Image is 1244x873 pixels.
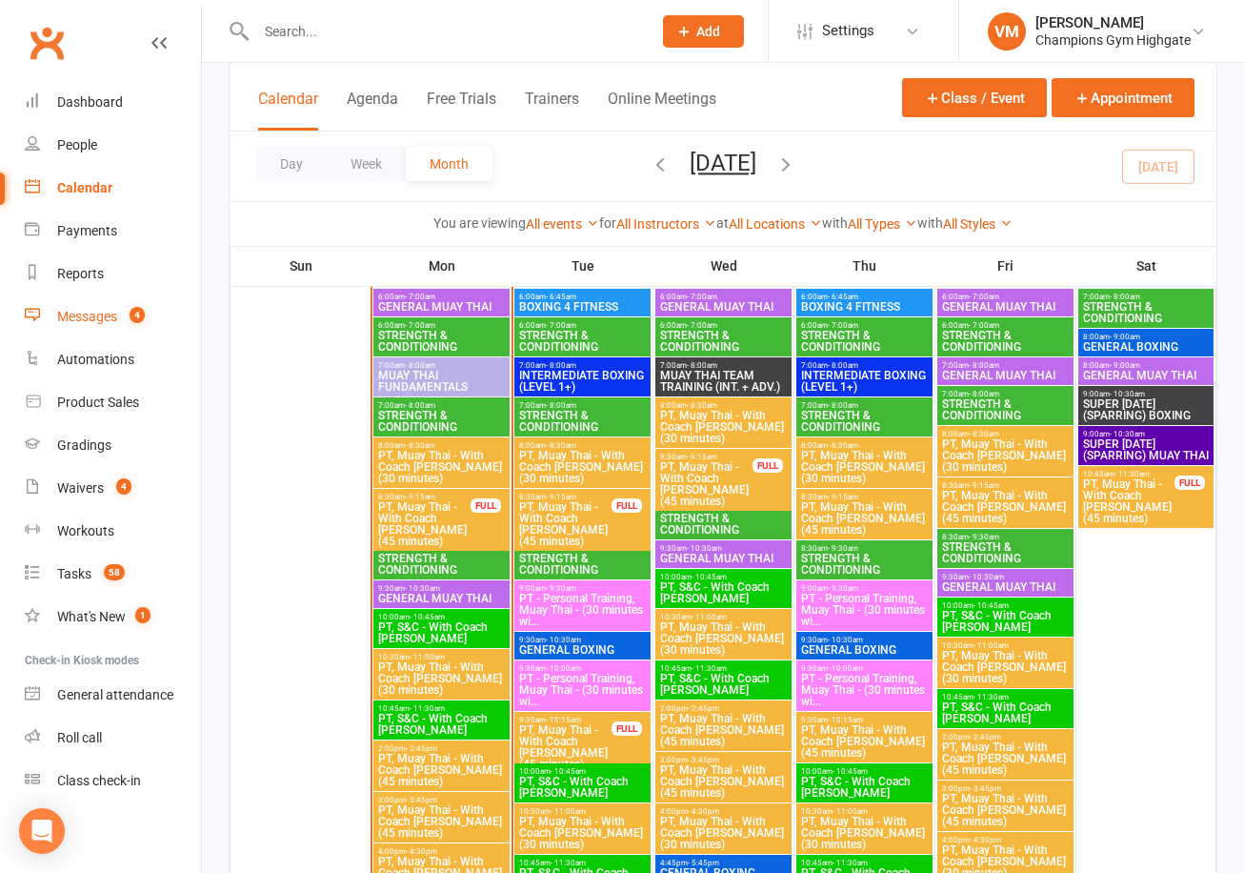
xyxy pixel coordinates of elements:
div: [PERSON_NAME] [1035,14,1191,31]
span: Settings [822,10,874,52]
span: 7:00am [941,361,1070,370]
span: GENERAL MUAY THAI [659,553,788,564]
span: PT, Muay Thai - With Coach [PERSON_NAME] (45 minutes) [377,753,506,787]
button: Online Meetings [608,90,716,131]
span: 7:00am [800,361,929,370]
span: - 11:00am [833,807,868,816]
a: Payments [25,210,201,253]
span: 10:00am [377,613,506,621]
a: Reports [25,253,201,295]
span: 10:30am [377,653,506,661]
span: - 7:00am [687,293,717,301]
div: General attendance [57,687,173,702]
a: All Instructors [616,216,716,232]
span: 2:00pm [659,704,788,713]
span: 4:00pm [941,836,1070,844]
span: - 7:00am [405,293,435,301]
span: - 11:30am [692,664,727,673]
div: Payments [57,223,117,238]
span: PT, Muay Thai - With Coach [PERSON_NAME] (30 minutes) [518,450,647,484]
span: 8:30am [800,544,929,553]
span: 10:00am [659,573,788,581]
span: - 10:30am [1110,430,1145,438]
strong: at [716,215,729,231]
span: 8:30am [941,481,1070,490]
span: 4 [130,307,145,323]
a: All Types [848,216,917,232]
span: 9:00am [1082,390,1210,398]
span: - 8:30am [969,430,999,438]
span: 9:30am [518,664,647,673]
span: GENERAL MUAY THAI [659,301,788,313]
span: 1 [135,607,150,623]
span: 10:45am [1082,470,1175,478]
span: - 8:00am [969,390,999,398]
span: - 10:30am [1110,390,1145,398]
span: - 11:30am [410,704,445,713]
span: - 10:30am [546,636,581,644]
span: - 7:00am [969,321,999,330]
span: - 10:00am [828,664,863,673]
div: Dashboard [57,94,123,110]
span: - 8:00am [828,401,858,410]
input: Search... [251,18,638,45]
th: Tue [512,246,653,286]
span: GENERAL MUAY THAI [377,593,506,604]
span: - 8:00am [546,401,576,410]
span: PT, Muay Thai - With Coach [PERSON_NAME] (45 minutes) [518,501,612,547]
div: FULL [1174,476,1205,490]
div: Product Sales [57,395,139,410]
span: 8:00am [518,441,647,450]
a: Gradings [25,424,201,467]
div: Reports [57,266,104,281]
span: 10:30am [800,807,929,816]
button: Appointment [1052,78,1194,117]
span: - 3:45pm [970,784,1001,793]
th: Thu [794,246,935,286]
span: 7:00am [1082,293,1210,301]
span: 9:30am [800,636,929,644]
span: - 9:15am [828,493,858,501]
span: PT, Muay Thai - With Coach [PERSON_NAME] (30 minutes) [518,816,647,850]
span: 8:00am [659,401,788,410]
span: 10:45am [800,859,929,867]
button: Agenda [347,90,398,131]
span: PT - Personal Training, Muay Thai - (30 minutes wi... [518,593,647,627]
span: STRENGTH & CONDITIONING [659,330,788,353]
span: PT - Personal Training, Muay Thai - (30 minutes wi... [800,673,929,707]
span: MUAY THAI TEAM TRAINING (INT. + ADV.) [659,370,788,393]
span: 4:45pm [659,859,788,867]
span: PT, Muay Thai - With Coach [PERSON_NAME] (30 minutes) [659,410,788,444]
span: - 8:30am [687,401,717,410]
span: PT, Muay Thai - With Coach [PERSON_NAME] (45 minutes) [941,741,1070,776]
span: - 8:00am [828,361,858,370]
a: Tasks 58 [25,553,201,596]
span: BOXING 4 FITNESS [518,301,647,313]
div: Roll call [57,730,102,745]
span: - 11:00am [692,613,727,621]
span: PT, Muay Thai - With Coach [PERSON_NAME] (45 minutes) [377,501,472,547]
span: GENERAL BOXING [518,644,647,656]
span: 6:00am [800,293,929,301]
span: - 10:15am [828,716,863,724]
strong: with [822,215,848,231]
span: - 8:00am [405,401,435,410]
span: PT, Muay Thai - With Coach [PERSON_NAME] (30 minutes) [659,816,788,850]
button: Add [663,15,744,48]
span: GENERAL MUAY THAI [941,301,1070,313]
span: 8:00am [377,441,506,450]
span: Add [696,24,720,39]
div: Waivers [57,480,104,496]
span: 10:45am [377,704,506,713]
span: 6:00am [941,321,1070,330]
button: Month [406,147,492,181]
span: 6:00am [941,293,1070,301]
span: - 8:00am [687,361,717,370]
span: 10:00am [941,601,1070,610]
span: 8:30am [518,493,612,501]
span: - 10:45am [692,573,727,581]
th: Mon [371,246,512,286]
div: FULL [752,458,783,473]
div: Calendar [57,180,112,195]
div: People [57,137,97,152]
